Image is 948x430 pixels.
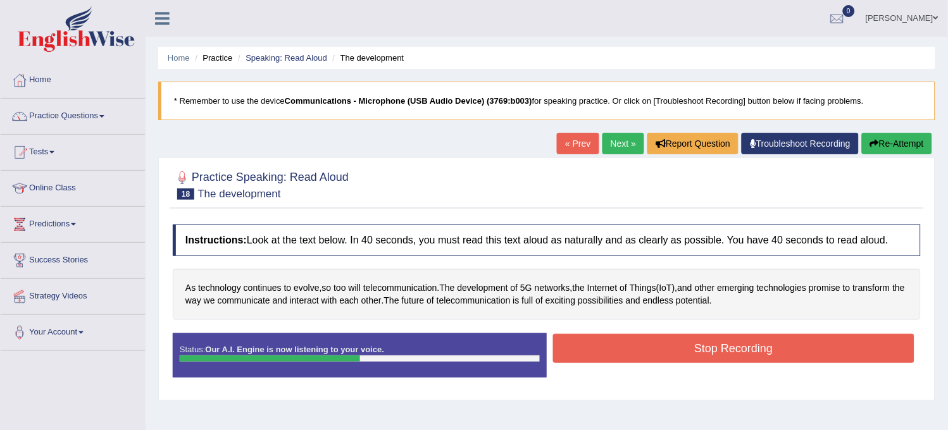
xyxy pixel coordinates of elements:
span: Click to see word definition [361,294,382,307]
span: Click to see word definition [427,294,434,307]
li: The development [330,52,404,64]
span: Click to see word definition [294,281,319,295]
span: Click to see word definition [718,281,754,295]
a: Strategy Videos [1,279,145,310]
span: Click to see word definition [626,294,640,307]
span: Click to see word definition [757,281,807,295]
a: Success Stories [1,243,145,274]
a: Speaking: Read Aloud [246,53,327,63]
span: Click to see word definition [620,281,628,295]
span: Click to see word definition [676,294,709,307]
h4: Look at the text below. In 40 seconds, you must read this text aloud as naturally and as clearly ... [173,224,921,256]
blockquote: * Remember to use the device for speaking practice. Or click on [Troubleshoot Recording] button b... [158,82,935,120]
a: Predictions [1,207,145,238]
span: Click to see word definition [334,281,346,295]
span: Click to see word definition [587,281,617,295]
a: Tests [1,135,145,166]
span: Click to see word definition [340,294,359,307]
span: Click to see word definition [185,294,201,307]
div: , . , ( ), . . [173,269,921,320]
b: Instructions: [185,235,247,245]
span: Click to see word definition [440,281,455,295]
span: Click to see word definition [695,281,715,295]
h2: Practice Speaking: Read Aloud [173,168,349,200]
span: Click to see word definition [321,294,337,307]
li: Practice [192,52,232,64]
span: Click to see word definition [522,294,533,307]
span: Click to see word definition [437,294,511,307]
span: Click to see word definition [284,281,292,295]
span: Click to see word definition [322,281,332,295]
span: Click to see word definition [185,281,196,295]
a: Troubleshoot Recording [742,133,859,154]
span: Click to see word definition [578,294,623,307]
a: Home [1,63,145,94]
span: Click to see word definition [198,281,241,295]
span: Click to see word definition [349,281,361,295]
small: The development [197,188,280,200]
button: Report Question [647,133,739,154]
span: Click to see word definition [630,281,656,295]
span: Click to see word definition [402,294,425,307]
span: Click to see word definition [573,281,585,295]
span: Click to see word definition [893,281,905,295]
span: Click to see word definition [244,281,282,295]
span: Click to see word definition [204,294,215,307]
span: Click to see word definition [678,281,692,295]
span: Click to see word definition [535,281,570,295]
span: Click to see word definition [809,281,840,295]
button: Stop Recording [553,334,914,363]
span: Click to see word definition [511,281,518,295]
span: Click to see word definition [458,281,508,295]
span: Click to see word definition [218,294,270,307]
button: Re-Attempt [862,133,932,154]
span: Click to see word definition [643,294,673,307]
span: Click to see word definition [290,294,319,307]
a: Your Account [1,315,145,347]
span: Click to see word definition [843,281,851,295]
span: Click to see word definition [273,294,287,307]
span: Click to see word definition [659,281,672,295]
a: Next » [602,133,644,154]
span: Click to see word definition [513,294,520,307]
b: Communications - Microphone (USB Audio Device) (3769:b003) [285,96,532,106]
span: 18 [177,188,194,200]
span: Click to see word definition [384,294,399,307]
span: Click to see word definition [853,281,890,295]
a: Online Class [1,171,145,202]
span: Click to see word definition [535,294,543,307]
strong: Our A.I. Engine is now listening to your voice. [205,345,384,354]
span: 0 [843,5,856,17]
a: « Prev [557,133,599,154]
a: Practice Questions [1,99,145,130]
span: Click to see word definition [363,281,437,295]
div: Status: [173,333,547,378]
a: Home [168,53,190,63]
span: Click to see word definition [520,281,532,295]
span: Click to see word definition [546,294,575,307]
